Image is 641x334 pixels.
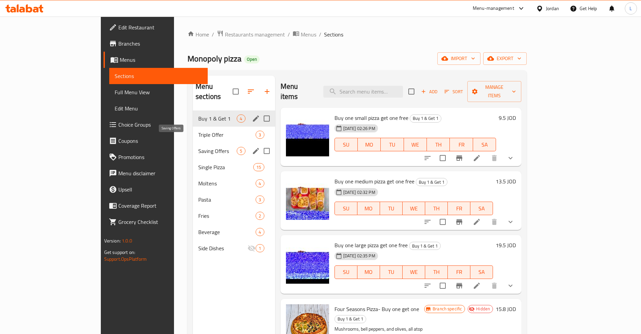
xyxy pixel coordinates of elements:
a: Edit menu item [473,154,481,162]
span: Select to update [436,151,450,165]
span: Full Menu View [115,88,202,96]
div: Saving Offers5edit [193,143,275,159]
span: Edit Restaurant [118,23,202,31]
h6: 13.5 JOD [496,177,516,186]
div: items [256,212,264,220]
span: Moltens [198,179,256,187]
span: Buy 1 & Get 1 [335,315,366,323]
li: / [319,30,321,38]
a: Menus [104,52,208,68]
span: Sort sections [243,83,259,100]
span: Monopoly pizza [187,51,241,66]
span: FR [450,204,468,213]
div: Buy 1 & Get 1 [416,178,447,186]
button: sort-choices [419,214,436,230]
button: delete [486,278,502,294]
span: Open [244,56,260,62]
span: Triple Offer [198,131,256,139]
div: Beverage [198,228,256,236]
span: Select to update [436,215,450,229]
svg: Show Choices [506,218,515,226]
span: TU [383,204,400,213]
div: items [256,179,264,187]
button: export [483,52,527,65]
a: Sections [109,68,208,84]
button: TU [380,202,403,215]
svg: Inactive section [247,244,256,252]
div: Side Dishes1 [193,240,275,256]
img: Buy one large pizza get one free [286,240,329,284]
svg: Show Choices [506,154,515,162]
button: Add section [259,83,275,100]
span: Get support on: [104,248,135,257]
button: Branch-specific-item [451,278,467,294]
span: Restaurants management [225,30,285,38]
span: Upsell [118,185,202,194]
nav: breadcrumb [187,30,527,39]
a: Full Menu View [109,84,208,100]
div: items [256,228,264,236]
span: SA [476,140,493,150]
span: Menu disclaimer [118,169,202,177]
a: Coverage Report [104,198,208,214]
span: Four Seasons Pizza- Buy one get one [334,304,419,314]
img: Buy one medium pizza get one free [286,177,329,220]
button: TH [425,202,448,215]
span: MO [360,267,377,277]
button: TH [427,138,450,151]
button: delete [486,150,502,166]
a: Edit Restaurant [104,19,208,35]
div: Pasta [198,196,256,204]
div: Pasta3 [193,191,275,208]
span: Buy one large pizza get one free [334,240,408,250]
span: Branches [118,40,202,48]
div: Menu-management [473,4,514,12]
span: Select section [404,84,418,99]
span: Add [420,88,438,96]
button: SA [470,265,493,279]
h6: 9.5 JOD [499,113,516,123]
div: Triple Offer3 [193,127,275,143]
div: Open [244,55,260,63]
button: TU [380,265,403,279]
button: SA [470,202,493,215]
span: TH [428,267,445,277]
div: items [256,244,264,252]
span: TU [383,267,400,277]
span: Buy 1 & Get 1 [410,114,441,122]
span: SU [338,140,355,150]
li: / [212,30,214,38]
li: / [288,30,290,38]
button: MO [357,265,380,279]
span: TU [383,140,401,150]
h6: 15.8 JOD [496,304,516,314]
span: [DATE] 02:32 PM [341,189,378,196]
a: Menus [293,30,316,39]
img: Buy one small pizza get one free [286,113,329,156]
div: Buy 1 & Get 1 [334,315,366,323]
span: WE [405,267,423,277]
div: Buy 1 & Get 1 [410,114,441,123]
span: import [443,54,475,63]
button: TU [381,138,404,151]
span: Grocery Checklist [118,218,202,226]
span: 1.0.0 [122,236,132,245]
span: FR [450,267,468,277]
svg: Show Choices [506,282,515,290]
button: Sort [443,86,465,97]
button: edit [251,113,261,124]
button: import [437,52,480,65]
span: 4 [256,229,264,235]
span: Promotions [118,153,202,161]
span: WE [405,204,423,213]
button: Add [418,86,440,97]
span: Buy 1 & Get 1 [198,114,237,123]
button: edit [251,146,261,156]
button: show more [502,278,519,294]
span: Sort items [440,86,467,97]
a: Choice Groups [104,117,208,133]
span: WE [407,140,424,150]
span: Buy one medium pizza get one free [334,176,414,186]
a: Upsell [104,181,208,198]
